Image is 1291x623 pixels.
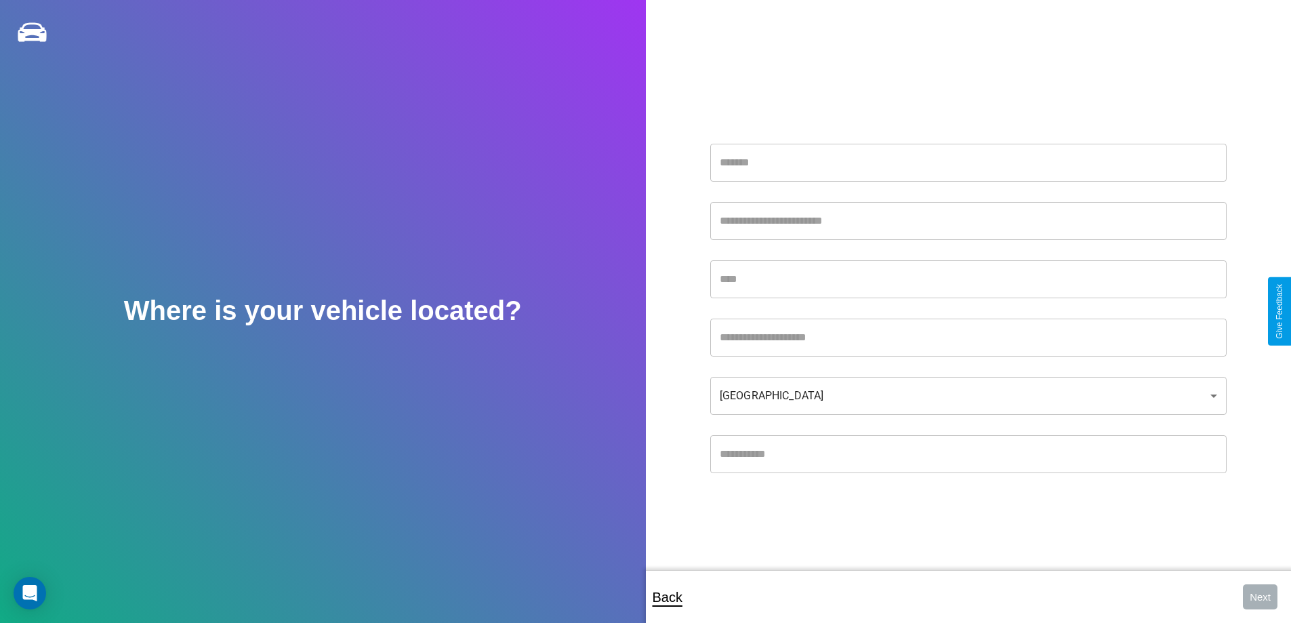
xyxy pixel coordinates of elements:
[14,577,46,609] div: Open Intercom Messenger
[1275,284,1284,339] div: Give Feedback
[1243,584,1277,609] button: Next
[124,296,522,326] h2: Where is your vehicle located?
[710,377,1227,415] div: [GEOGRAPHIC_DATA]
[653,585,682,609] p: Back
